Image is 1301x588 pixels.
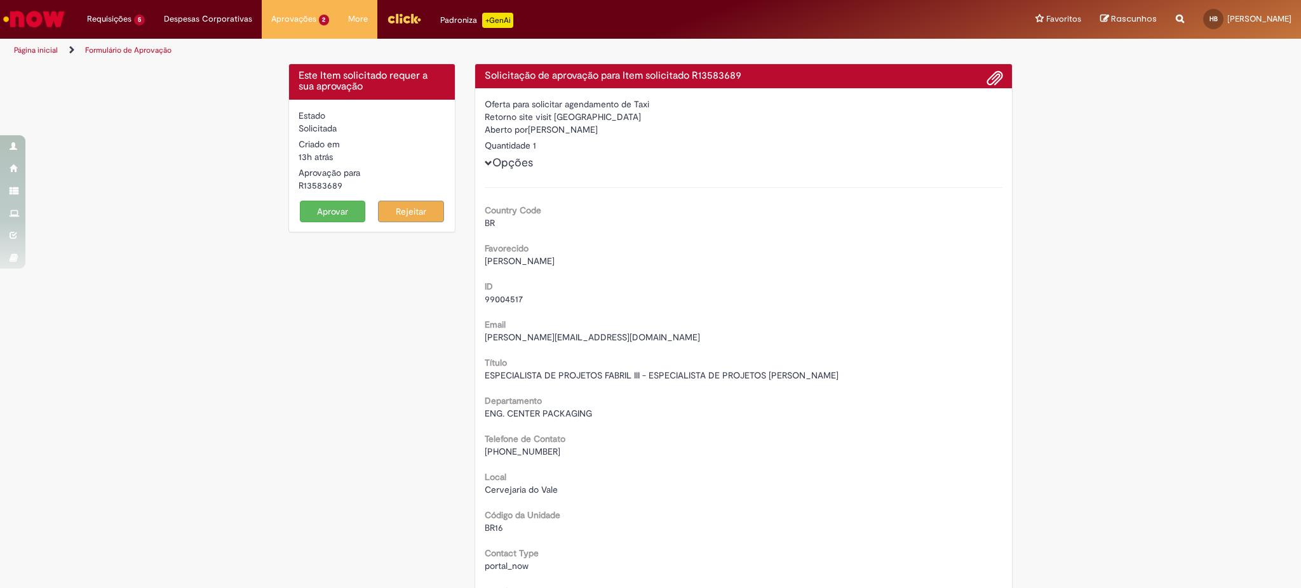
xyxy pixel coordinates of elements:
[485,123,528,136] label: Aberto por
[348,13,368,25] span: More
[485,319,506,330] b: Email
[1,6,67,32] img: ServiceNow
[485,281,493,292] b: ID
[14,45,58,55] a: Página inicial
[485,357,507,368] b: Título
[485,560,529,571] span: portal_now
[1210,15,1218,23] span: HB
[1046,13,1081,25] span: Favoritos
[485,446,560,457] span: [PHONE_NUMBER]
[299,109,325,122] label: Estado
[87,13,131,25] span: Requisições
[485,484,558,495] span: Cervejaria do Vale
[1227,13,1291,24] span: [PERSON_NAME]
[164,13,252,25] span: Despesas Corporativas
[299,151,333,163] time: 30/09/2025 21:04:46
[440,13,513,28] div: Padroniza
[299,138,340,150] label: Criado em
[485,522,503,533] span: BR16
[387,9,421,28] img: click_logo_yellow_360x200.png
[482,13,513,28] p: +GenAi
[485,395,542,406] b: Departamento
[485,255,555,267] span: [PERSON_NAME]
[485,471,506,483] b: Local
[485,433,565,444] b: Telefone de Contato
[485,408,592,419] span: ENG. CENTER PACKAGING
[485,293,523,305] span: 99004517
[485,139,1003,152] div: Quantidade 1
[485,547,539,559] b: Contact Type
[485,110,1003,123] div: Retorno site visit [GEOGRAPHIC_DATA]
[299,179,445,192] div: R13583689
[485,370,839,381] span: ESPECIALISTA DE PROJETOS FABRIL III - ESPECIALISTA DE PROJETOS [PERSON_NAME]
[485,98,1003,110] div: Oferta para solicitar agendamento de Taxi
[299,151,333,163] span: 13h atrás
[485,204,541,216] b: Country Code
[319,15,330,25] span: 2
[299,150,445,163] div: 30/09/2025 21:04:46
[299,122,445,135] div: Solicitada
[134,15,145,25] span: 5
[299,70,445,93] h4: Este Item solicitado requer a sua aprovação
[485,217,495,229] span: BR
[485,509,560,521] b: Código da Unidade
[485,70,1003,82] h4: Solicitação de aprovação para Item solicitado R13583689
[485,123,1003,139] div: [PERSON_NAME]
[85,45,172,55] a: Formulário de Aprovação
[378,201,444,222] button: Rejeitar
[10,39,858,62] ul: Trilhas de página
[299,166,360,179] label: Aprovação para
[300,201,366,222] button: Aprovar
[271,13,316,25] span: Aprovações
[1111,13,1157,25] span: Rascunhos
[485,331,700,343] span: [PERSON_NAME][EMAIL_ADDRESS][DOMAIN_NAME]
[1100,13,1157,25] a: Rascunhos
[485,243,529,254] b: Favorecido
